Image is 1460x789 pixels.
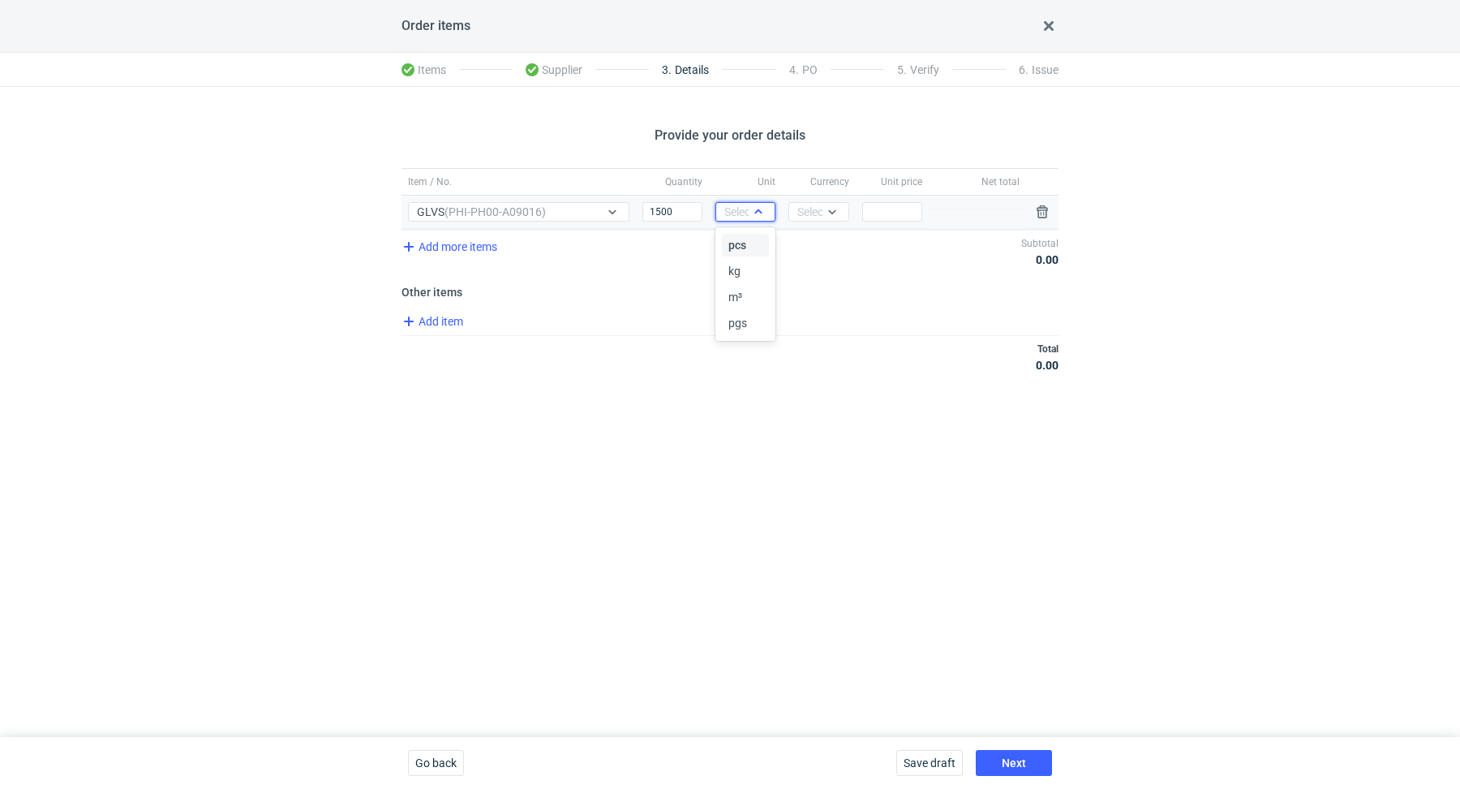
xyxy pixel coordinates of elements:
span: m³ [728,289,742,305]
span: Quantity [665,175,702,188]
span: Next [1002,757,1026,769]
span: pgs [728,315,747,331]
li: Issue [1006,54,1058,86]
button: Save draft [896,750,963,776]
button: Add item [398,312,464,331]
span: Save draft [904,757,955,769]
button: Go back [408,750,464,776]
button: Next [976,750,1052,776]
button: Add more items [398,237,498,257]
li: Supplier [513,54,595,86]
span: pcs [728,237,746,253]
span: Unit [758,175,775,188]
span: 5 . [897,63,907,76]
li: Details [649,54,722,86]
span: GLVS [417,205,546,218]
span: Currency [810,175,849,188]
div: 0.00 [1036,359,1058,372]
h2: Provide your order details [655,126,805,145]
span: 4 . [789,63,799,76]
span: Add item [399,312,463,331]
li: Verify [884,54,952,86]
span: Item / No. [408,175,452,188]
span: Go back [415,757,457,769]
span: Unit price [881,175,922,188]
div: 0.00 [1021,253,1058,266]
h4: Total [1036,343,1058,356]
span: Add more items [399,237,497,257]
h3: Other items [401,286,1058,299]
div: Select... [797,204,837,220]
div: Select... [724,204,764,220]
span: 6 . [1019,63,1028,76]
li: Items [401,54,459,86]
h4: Subtotal [1021,237,1058,250]
span: 3 . [662,63,672,76]
li: PO [776,54,831,86]
em: (PHI-PH00-A09016) [444,205,546,218]
span: kg [728,263,741,279]
span: Net total [981,175,1020,188]
button: Remove item [1033,202,1052,222]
